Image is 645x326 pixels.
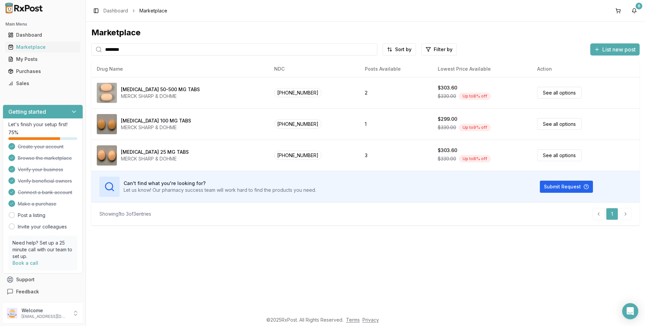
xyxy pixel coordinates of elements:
[121,117,191,124] div: [MEDICAL_DATA] 100 MG TABS
[18,143,63,150] span: Create your account
[121,93,200,100] div: MERCK SHARP & DOHME
[438,147,457,154] div: $303.60
[8,56,78,63] div: My Posts
[438,84,457,91] div: $303.60
[7,308,17,319] img: User avatar
[21,307,68,314] p: Welcome
[124,180,316,187] h3: Can't find what you're looking for?
[3,54,83,65] button: My Posts
[459,124,491,131] div: Up to 9 % off
[269,61,359,77] th: NDC
[3,42,83,52] button: Marketplace
[5,29,80,41] a: Dashboard
[91,27,640,38] div: Marketplace
[8,68,78,75] div: Purchases
[434,46,453,53] span: Filter by
[593,208,632,220] nav: pagination
[121,124,191,131] div: MERCK SHARP & DOHME
[590,43,640,56] button: List new post
[5,53,80,65] a: My Posts
[8,80,78,87] div: Sales
[459,93,491,100] div: Up to 8 % off
[8,108,46,116] h3: Getting started
[537,118,582,130] a: See all options
[359,140,432,171] td: 3
[622,303,638,319] div: Open Intercom Messenger
[97,83,117,103] img: Janumet 50-500 MG TABS
[540,181,593,193] button: Submit Request
[5,65,80,77] a: Purchases
[274,151,321,160] span: [PHONE_NUMBER]
[8,44,78,50] div: Marketplace
[121,155,189,162] div: MERCK SHARP & DOHME
[18,155,72,161] span: Browse the marketplace
[12,240,73,260] p: Need help? Set up a 25 minute call with our team to set up.
[362,317,379,323] a: Privacy
[459,155,491,162] div: Up to 8 % off
[3,3,46,13] img: RxPost Logo
[383,43,416,56] button: Sort by
[274,119,321,129] span: [PHONE_NUMBER]
[121,86,200,93] div: [MEDICAL_DATA] 50-500 MG TABS
[395,46,412,53] span: Sort by
[99,211,151,217] div: Showing 1 to 3 of 3 entries
[590,47,640,53] a: List new post
[532,61,640,77] th: Action
[359,77,432,108] td: 2
[359,108,432,140] td: 1
[8,121,77,128] p: Let's finish your setup first!
[602,45,636,53] span: List new post
[359,61,432,77] th: Posts Available
[139,7,167,14] span: Marketplace
[5,77,80,89] a: Sales
[103,7,128,14] a: Dashboard
[21,314,68,319] p: [EMAIL_ADDRESS][DOMAIN_NAME]
[432,61,532,77] th: Lowest Price Available
[97,114,117,134] img: Januvia 100 MG TABS
[421,43,457,56] button: Filter by
[346,317,360,323] a: Terms
[3,78,83,89] button: Sales
[636,3,642,9] div: 6
[18,189,72,196] span: Connect a bank account
[18,166,63,173] span: Verify your business
[103,7,167,14] nav: breadcrumb
[3,66,83,77] button: Purchases
[274,88,321,97] span: [PHONE_NUMBER]
[16,288,39,295] span: Feedback
[5,41,80,53] a: Marketplace
[438,116,457,122] div: $299.00
[3,286,83,298] button: Feedback
[8,32,78,38] div: Dashboard
[629,5,640,16] button: 6
[18,178,72,184] span: Verify beneficial owners
[537,87,582,99] a: See all options
[91,61,269,77] th: Drug Name
[5,22,80,27] h2: Main Menu
[438,93,456,100] span: $330.00
[606,208,618,220] a: 1
[3,274,83,286] button: Support
[438,155,456,162] span: $330.00
[124,187,316,193] p: Let us know! Our pharmacy success team will work hard to find the products you need.
[3,30,83,40] button: Dashboard
[12,260,38,266] a: Book a call
[18,212,45,219] a: Post a listing
[537,149,582,161] a: See all options
[121,149,189,155] div: [MEDICAL_DATA] 25 MG TABS
[97,145,117,166] img: Januvia 25 MG TABS
[438,124,456,131] span: $330.00
[18,223,67,230] a: Invite your colleagues
[18,201,56,207] span: Make a purchase
[8,129,18,136] span: 75 %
